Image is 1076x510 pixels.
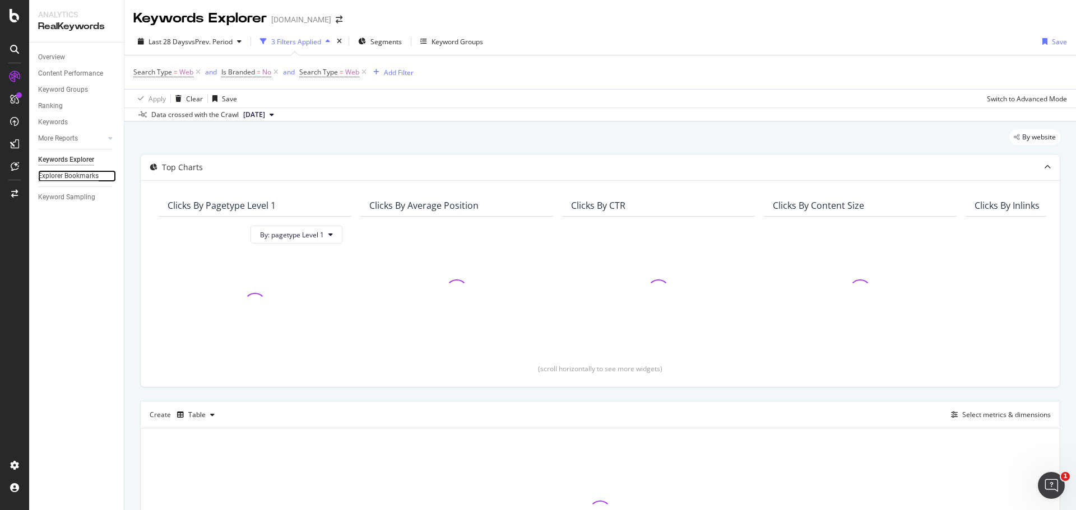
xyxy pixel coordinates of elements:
[239,108,279,121] button: [DATE]
[416,32,488,50] button: Keyword Groups
[38,52,116,63] a: Overview
[38,9,115,20] div: Analytics
[38,68,116,79] a: Content Performance
[256,32,335,50] button: 3 Filters Applied
[299,67,338,77] span: Search Type
[38,191,116,203] a: Keyword Sampling
[38,170,116,182] a: Explorer Bookmarks
[962,410,1051,419] div: Select metrics & dimensions
[221,67,255,77] span: Is Branded
[38,68,103,79] div: Content Performance
[340,67,344,77] span: =
[384,68,414,77] div: Add Filter
[38,84,116,96] a: Keyword Groups
[133,32,246,50] button: Last 28 DaysvsPrev. Period
[336,16,342,24] div: arrow-right-arrow-left
[150,406,219,424] div: Create
[188,37,233,46] span: vs Prev. Period
[982,90,1067,107] button: Switch to Advanced Mode
[38,191,95,203] div: Keyword Sampling
[1061,472,1070,481] span: 1
[173,406,219,424] button: Table
[38,100,116,112] a: Ranking
[149,94,166,104] div: Apply
[38,154,116,166] a: Keywords Explorer
[370,37,402,46] span: Segments
[947,408,1051,422] button: Select metrics & dimensions
[283,67,295,77] button: and
[1052,37,1067,46] div: Save
[133,90,166,107] button: Apply
[186,94,203,104] div: Clear
[133,9,267,28] div: Keywords Explorer
[257,67,261,77] span: =
[188,411,206,418] div: Table
[345,64,359,80] span: Web
[1022,134,1056,141] span: By website
[1038,32,1067,50] button: Save
[171,90,203,107] button: Clear
[38,100,63,112] div: Ranking
[149,37,188,46] span: Last 28 Days
[154,364,1046,373] div: (scroll horizontally to see more widgets)
[354,32,406,50] button: Segments
[38,154,94,166] div: Keywords Explorer
[162,162,203,173] div: Top Charts
[174,67,178,77] span: =
[38,20,115,33] div: RealKeywords
[432,37,483,46] div: Keyword Groups
[1009,129,1060,145] div: legacy label
[151,110,239,120] div: Data crossed with the Crawl
[133,67,172,77] span: Search Type
[38,84,88,96] div: Keyword Groups
[251,226,342,244] button: By: pagetype Level 1
[571,200,625,211] div: Clicks By CTR
[179,64,193,80] span: Web
[975,200,1040,211] div: Clicks By Inlinks
[38,52,65,63] div: Overview
[38,133,78,144] div: More Reports
[168,200,276,211] div: Clicks By pagetype Level 1
[38,116,68,128] div: Keywords
[1038,472,1065,499] iframe: Intercom live chat
[38,116,116,128] a: Keywords
[38,170,99,182] div: Explorer Bookmarks
[369,65,414,79] button: Add Filter
[243,110,265,120] span: 2025 Sep. 20th
[222,94,237,104] div: Save
[335,36,344,47] div: times
[262,64,271,80] span: No
[205,67,217,77] button: and
[38,133,105,144] a: More Reports
[369,200,479,211] div: Clicks By Average Position
[208,90,237,107] button: Save
[773,200,864,211] div: Clicks By Content Size
[271,14,331,25] div: [DOMAIN_NAME]
[260,230,324,240] span: By: pagetype Level 1
[987,94,1067,104] div: Switch to Advanced Mode
[271,37,321,46] div: 3 Filters Applied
